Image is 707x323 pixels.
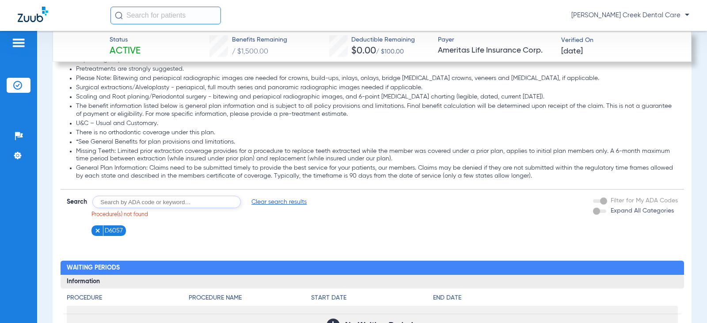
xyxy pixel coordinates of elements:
li: U&C – Usual and Customary. [76,120,678,128]
li: General Plan Information: Claims need to be submitted timely to provide the best service for your... [76,164,678,180]
span: / $1,500.00 [232,48,268,55]
app-breakdown-title: Procedure Name [189,293,311,306]
img: x.svg [95,228,101,234]
app-breakdown-title: Procedure [67,293,189,306]
span: Clear search results [251,198,307,206]
li: Pretreatments are strongly suggested. [76,65,678,73]
span: $0.00 [351,46,376,56]
input: Search by ADA code or keyword… [92,196,241,208]
h4: Procedure [67,293,189,303]
li: Scaling and Root planing/Periodontal surgery - bitewing and periapical radiographic images, and 6... [76,93,678,101]
li: Surgical extractions/Alveloplasty - periapical, full mouth series and panoramic radiographic imag... [76,84,678,92]
img: hamburger-icon [11,38,26,48]
li: There is no orthodontic coverage under this plan. [76,129,678,137]
app-breakdown-title: End Date [433,293,677,306]
h2: Waiting Periods [61,261,684,275]
span: Ameritas Life Insurance Corp. [438,45,554,56]
h4: End Date [433,293,677,303]
span: [PERSON_NAME] Creek Dental Care [571,11,689,20]
span: Expand All Categories [611,208,674,214]
span: Deductible Remaining [351,35,415,45]
span: / $100.00 [376,49,404,55]
li: Missing Teeth: Limited prior extraction coverage provides for a procedure to replace teeth extrac... [76,148,678,163]
h3: Information [61,275,684,289]
span: Status [110,35,141,45]
input: Search for patients [110,7,221,24]
span: Payer [438,35,554,45]
app-breakdown-title: Start Date [311,293,433,306]
span: Benefits Remaining [232,35,287,45]
span: [DATE] [561,46,583,57]
span: Active [110,45,141,57]
h4: Procedure Name [189,293,311,303]
img: Zuub Logo [18,7,48,22]
span: Verified On [561,36,677,45]
li: The benefit information listed below is general plan information and is subject to all policy pro... [76,103,678,118]
h4: Start Date [311,293,433,303]
label: Filter for My ADA Codes [609,196,678,205]
span: D6057 [105,226,123,235]
li: *See General Benefits for plan provisions and limitations. [76,138,678,146]
p: Procedure(s) not found [91,211,307,219]
li: Please Note: Bitewing and periapical radiographic images are needed for crowns, build-ups, inlays... [76,75,678,83]
img: Search Icon [115,11,123,19]
span: Search [67,198,87,206]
